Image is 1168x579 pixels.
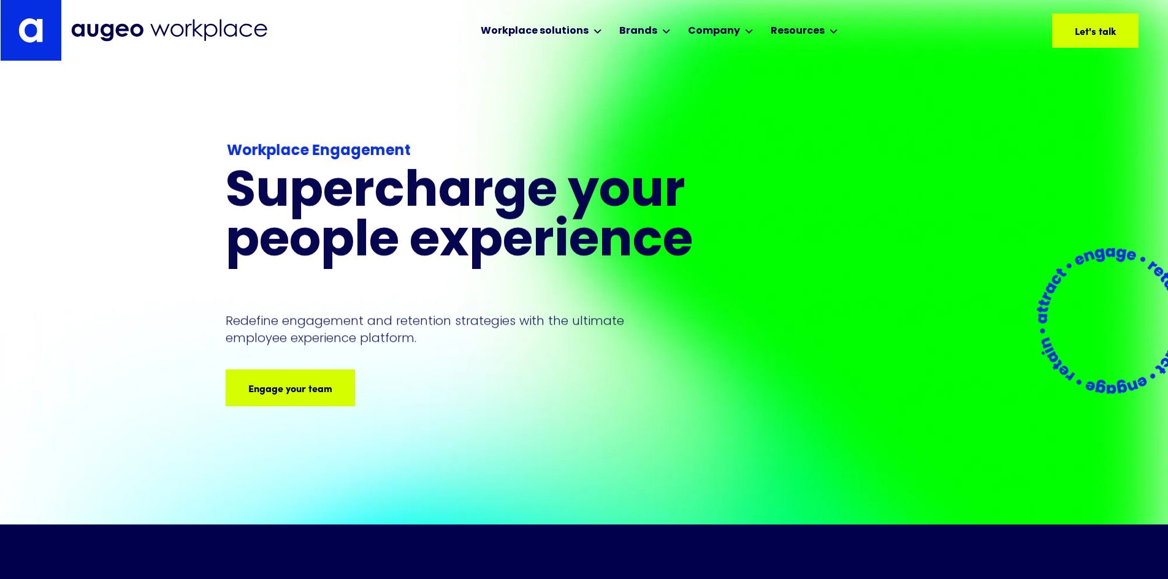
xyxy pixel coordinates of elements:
[226,140,754,162] div: Workplace Engagement
[226,312,647,346] p: Redefine engagement and retention strategies with the ultimate employee experience platform.
[1052,13,1139,48] a: Let's talk
[771,24,825,39] div: Resources
[619,24,657,39] div: Brands
[481,24,589,39] div: Workplace solutions
[226,369,355,406] a: Engage your team
[18,18,43,43] img: Augeo's "a" monogram decorative logo in white.
[688,24,740,39] div: Company
[71,19,267,42] img: Augeo Workplace business unit full logo in mignight blue.
[226,168,755,268] h1: Supercharge your people experience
